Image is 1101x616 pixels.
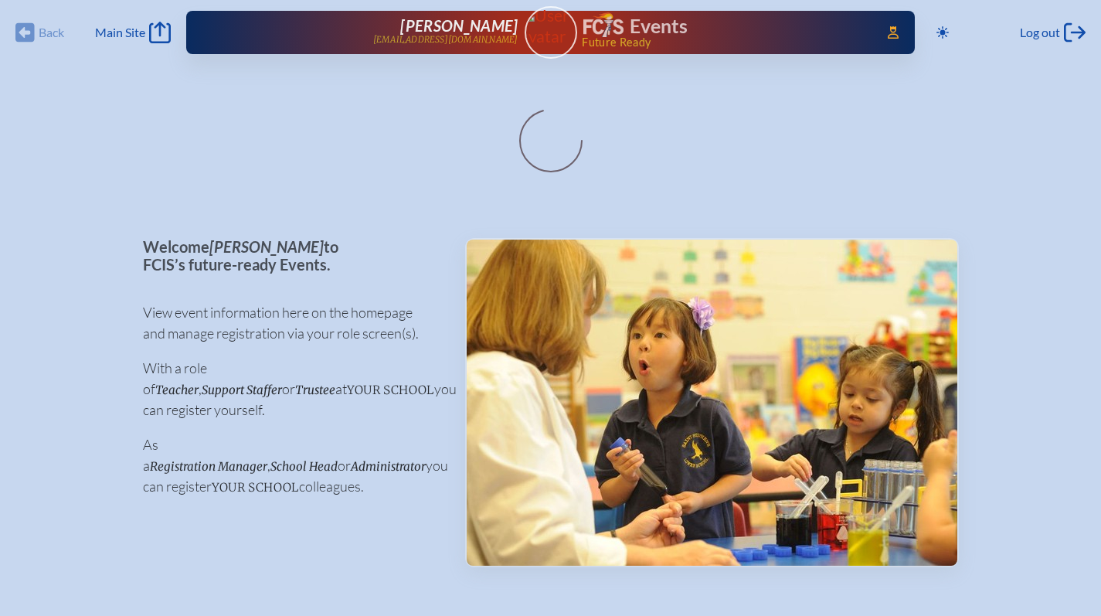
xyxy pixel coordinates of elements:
span: Registration Manager [150,459,267,474]
div: FCIS Events — Future ready [583,12,866,48]
a: Main Site [95,22,171,43]
p: Welcome to FCIS’s future-ready Events. [143,238,440,273]
img: User Avatar [518,5,583,46]
span: [PERSON_NAME] [209,237,324,256]
span: School Head [270,459,338,474]
span: your school [212,480,299,495]
p: View event information here on the homepage and manage registration via your role screen(s). [143,302,440,344]
p: With a role of , or at you can register yourself. [143,358,440,420]
p: [EMAIL_ADDRESS][DOMAIN_NAME] [373,35,518,45]
span: Trustee [295,383,335,397]
span: [PERSON_NAME] [400,16,518,35]
a: [PERSON_NAME][EMAIL_ADDRESS][DOMAIN_NAME] [236,17,518,48]
span: Log out [1020,25,1060,40]
img: Events [467,240,957,566]
span: Teacher [155,383,199,397]
span: Main Site [95,25,145,40]
p: As a , or you can register colleagues. [143,434,440,497]
a: User Avatar [525,6,577,59]
span: your school [347,383,434,397]
span: Future Ready [582,37,865,48]
span: Administrator [351,459,426,474]
span: Support Staffer [202,383,282,397]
